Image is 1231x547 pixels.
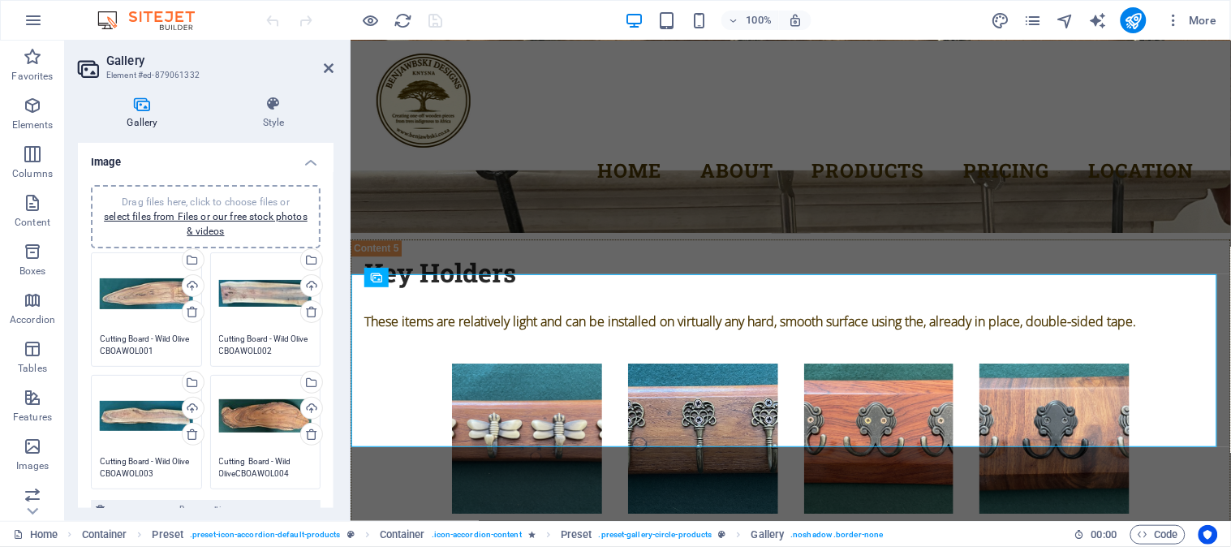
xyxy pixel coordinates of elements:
div: Miscellaneous-BoardWildOliveMIBOWOL003-bTRmfBUr9jglcPaQ3x45FA.jpg [100,384,193,449]
i: Design (Ctrl+Alt+Y) [991,11,1009,30]
div: Miscellaneous-BoardWildOliveMIBOWOL004720x210x28mm-V5dPmWvo3rSvydLaW1tjUg.jpg [219,384,312,449]
div: Miscellaneous-BoardWildOliveMIBOWOL002--VeT7xhWR6DbypD2uzdaWg.jpg [219,261,312,326]
i: Publish [1124,11,1143,30]
span: Click to select. Double-click to edit [380,525,425,545]
div: Miscellaneous-BoardWildOliveMIBOWOL001-5iiNW80CbX7-Dhr2jJNnMw.jpg [100,261,193,326]
span: Click to select. Double-click to edit [82,525,127,545]
i: Pages (Ctrl+Alt+S) [1023,11,1042,30]
i: This element is a customizable preset [719,530,726,539]
h2: Gallery [106,54,334,68]
button: navigator [1056,11,1075,30]
p: Columns [12,167,53,180]
nav: breadcrumb [82,525,884,545]
span: Remove all images [110,500,316,519]
span: . noshadow .border-none [791,525,884,545]
i: On resize automatically adjust zoom level to fit chosen device. [788,13,803,28]
h4: Style [213,96,334,130]
span: Code [1138,525,1178,545]
img: Editor Logo [93,11,215,30]
span: More [1166,12,1217,28]
button: More [1160,7,1224,33]
button: text_generator [1088,11,1108,30]
p: Favorites [11,70,53,83]
button: Code [1130,525,1186,545]
span: 00 00 [1091,525,1117,545]
button: Remove all images [91,500,321,519]
button: Usercentrics [1199,525,1218,545]
button: pages [1023,11,1043,30]
p: Boxes [19,265,46,278]
span: . preset-gallery-circle-products [599,525,712,545]
h4: Image [78,143,334,172]
i: This element is a customizable preset [347,530,355,539]
p: Accordion [10,313,55,326]
p: Features [13,411,52,424]
h3: Element #ed-879061332 [106,68,301,83]
a: Click to cancel selection. Double-click to open Pages [13,525,58,545]
span: Click to select. Double-click to edit [561,525,592,545]
span: : [1103,528,1105,541]
p: Images [16,459,49,472]
span: Drag files here, click to choose files or [104,196,308,237]
button: publish [1121,7,1147,33]
span: . preset-icon-accordion-default-products [190,525,341,545]
a: select files from Files or our free stock photos & videos [104,211,308,237]
button: 100% [721,11,779,30]
i: Element contains an animation [528,530,536,539]
button: reload [394,11,413,30]
h4: Gallery [78,96,213,130]
i: Navigator [1056,11,1074,30]
span: . icon-accordion-content [432,525,522,545]
span: Click to select. Double-click to edit [751,525,785,545]
h6: Session time [1074,525,1117,545]
span: Click to select. Double-click to edit [153,525,184,545]
p: Tables [18,362,47,375]
p: Elements [12,118,54,131]
button: design [991,11,1010,30]
i: AI Writer [1088,11,1107,30]
button: Click here to leave preview mode and continue editing [361,11,381,30]
p: Content [15,216,50,229]
h6: 100% [746,11,772,30]
i: Reload page [394,11,413,30]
